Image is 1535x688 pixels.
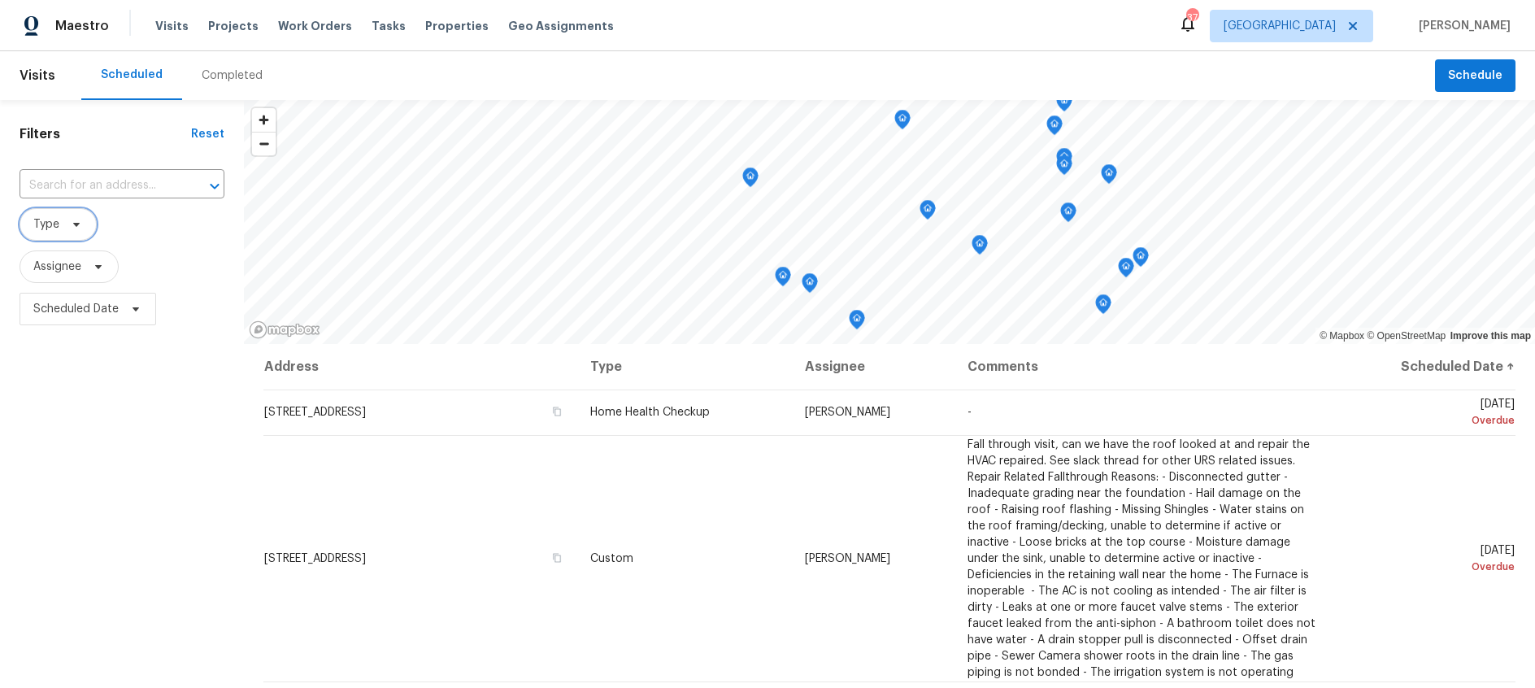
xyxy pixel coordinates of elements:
canvas: Map [244,100,1535,344]
th: Scheduled Date ↑ [1330,344,1515,390]
div: Overdue [1343,559,1515,575]
button: Copy Address [550,404,564,419]
span: [STREET_ADDRESS] [264,407,366,418]
div: Map marker [1133,247,1149,272]
div: Map marker [742,168,759,193]
span: Zoom out [252,133,276,155]
div: Completed [202,67,263,84]
div: Map marker [1095,294,1111,320]
div: Overdue [1343,412,1515,429]
div: Map marker [1101,164,1117,189]
span: Properties [425,18,489,34]
span: Scheduled Date [33,301,119,317]
button: Zoom out [252,132,276,155]
th: Comments [954,344,1330,390]
span: Custom [590,553,633,564]
div: Map marker [802,273,818,298]
span: [PERSON_NAME] [1412,18,1511,34]
span: [DATE] [1343,398,1515,429]
div: Reset [191,126,224,142]
div: Map marker [1056,92,1072,117]
span: Home Health Checkup [590,407,710,418]
span: Type [33,216,59,233]
a: Mapbox [1320,330,1364,342]
span: [GEOGRAPHIC_DATA] [1224,18,1336,34]
div: Map marker [1056,155,1072,181]
button: Schedule [1435,59,1515,93]
span: Work Orders [278,18,352,34]
span: Schedule [1448,66,1502,86]
div: Map marker [1118,258,1134,283]
span: [STREET_ADDRESS] [264,553,366,564]
span: Tasks [372,20,406,32]
div: 37 [1186,10,1198,26]
div: Scheduled [101,67,163,83]
div: Map marker [920,200,936,225]
span: Visits [155,18,189,34]
span: Projects [208,18,259,34]
a: Improve this map [1450,330,1531,342]
span: Visits [20,58,55,94]
h1: Filters [20,126,191,142]
span: Geo Assignments [508,18,614,34]
span: Fall through visit, can we have the roof looked at and repair the HVAC repaired. See slack thread... [968,439,1315,678]
span: - [968,407,972,418]
th: Type [577,344,793,390]
span: [PERSON_NAME] [805,407,890,418]
th: Assignee [792,344,954,390]
input: Search for an address... [20,173,179,198]
span: Assignee [33,259,81,275]
a: Mapbox homepage [249,320,320,339]
div: Map marker [1060,202,1076,228]
div: Map marker [1056,148,1072,173]
button: Zoom in [252,108,276,132]
button: Copy Address [550,551,564,565]
th: Address [263,344,577,390]
div: Map marker [849,310,865,335]
span: Maestro [55,18,109,34]
div: Map marker [775,267,791,292]
button: Open [203,175,226,198]
div: Map marker [1046,115,1063,141]
span: [DATE] [1343,545,1515,575]
div: Map marker [972,235,988,260]
span: [PERSON_NAME] [805,553,890,564]
a: OpenStreetMap [1367,330,1446,342]
div: Map marker [894,110,911,135]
